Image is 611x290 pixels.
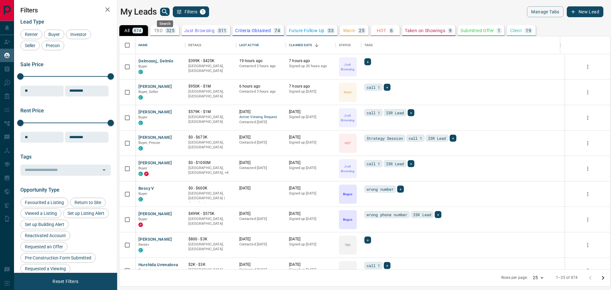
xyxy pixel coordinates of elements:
[384,84,390,91] div: +
[65,211,107,216] span: Set up Listing Alert
[289,84,333,89] p: 7 hours ago
[157,20,173,27] div: Search
[138,186,154,192] button: Bessy V
[63,209,109,218] div: Set up Listing Alert
[367,211,407,218] span: wrong phone number
[567,6,603,17] button: New Lead
[138,90,158,94] span: Buyer, Seller
[289,186,333,191] p: [DATE]
[20,220,69,229] div: Set up Building Alert
[289,36,312,54] div: Claimed Date
[437,211,439,218] span: +
[188,135,233,140] p: $0 - $673K
[498,28,500,33] p: 1
[188,262,233,267] p: $2K - $3K
[138,135,172,141] button: [PERSON_NAME]
[138,192,148,196] span: Buyer
[20,231,70,240] div: Reactivated Account
[20,187,60,193] span: Opportunity Type
[239,186,283,191] p: [DATE]
[138,237,172,243] button: [PERSON_NAME]
[188,267,233,277] p: [GEOGRAPHIC_DATA], [GEOGRAPHIC_DATA]
[138,268,149,272] span: Renter
[239,267,283,272] p: Contacted [DATE]
[44,30,64,39] div: Buyer
[20,209,61,218] div: Viewed a Listing
[343,28,355,33] p: Warm
[188,89,233,99] p: [GEOGRAPHIC_DATA], [GEOGRAPHIC_DATA]
[345,243,351,247] p: TBD
[386,110,404,116] span: ISR Lead
[289,267,333,272] p: Signed up [DATE]
[275,28,280,33] p: 74
[364,36,373,54] div: Tags
[386,160,404,167] span: ISR Lead
[138,197,143,202] div: condos.ca
[340,62,356,72] p: Just Browsing
[188,84,233,89] p: $950K - $1M
[367,110,380,116] span: call 1
[397,186,404,193] div: +
[20,198,68,207] div: Favourited a Listing
[188,211,233,216] p: $499K - $575K
[286,36,336,54] div: Claimed Date
[583,88,593,97] button: more
[289,115,333,120] p: Signed up [DATE]
[23,200,66,205] span: Favourited a Listing
[408,160,414,167] div: +
[289,216,333,222] p: Signed up [DATE]
[66,30,91,39] div: Investor
[583,189,593,199] button: more
[409,135,422,141] span: call 1
[340,113,356,123] p: Just Browsing
[188,140,233,150] p: [GEOGRAPHIC_DATA], [GEOGRAPHIC_DATA]
[597,272,609,284] button: Go to next page
[20,6,111,14] h2: Filters
[367,237,369,243] span: +
[138,95,143,100] div: condos.ca
[188,115,233,124] p: [GEOGRAPHIC_DATA], [GEOGRAPHIC_DATA]
[239,216,283,222] p: Contacted [DATE]
[23,255,94,260] span: Pre-Construction Form Submitted
[239,135,283,140] p: [DATE]
[239,89,283,94] p: Contacted 3 hours ago
[364,237,371,244] div: +
[20,253,96,263] div: Pre-Construction Form Submitted
[20,242,67,251] div: Requested an Offer
[367,84,380,90] span: call 1
[138,36,148,54] div: Name
[367,135,403,141] span: Strategy Session
[583,266,593,275] button: more
[410,110,412,116] span: +
[501,275,528,280] p: Rows per page:
[583,215,593,224] button: more
[188,166,233,175] p: Etobicoke, West End, York Crosstown, Toronto
[336,36,361,54] div: Status
[236,36,286,54] div: Last Active
[556,275,578,280] p: 1–25 of 874
[68,32,89,37] span: Investor
[289,242,333,247] p: Signed up [DATE]
[239,242,283,247] p: Contacted [DATE]
[188,186,233,191] p: $0 - $600K
[361,36,560,54] div: Tags
[46,32,62,37] span: Buyer
[138,115,148,119] span: Buyer
[239,36,259,54] div: Last Active
[124,28,130,33] p: All
[41,41,64,50] div: Precon
[120,7,157,17] h1: My Leads
[450,135,456,142] div: +
[138,70,143,74] div: condos.ca
[138,109,172,115] button: [PERSON_NAME]
[239,120,283,125] p: Contacted [DATE]
[48,276,82,287] button: Reset Filters
[239,262,283,267] p: [DATE]
[367,262,380,269] span: call 1
[138,243,149,247] span: Renter
[138,166,148,170] span: Buyer
[138,262,178,268] button: Hurshida Ummatova
[408,109,414,116] div: +
[138,64,148,68] span: Buyer
[20,264,70,273] div: Requested a Viewing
